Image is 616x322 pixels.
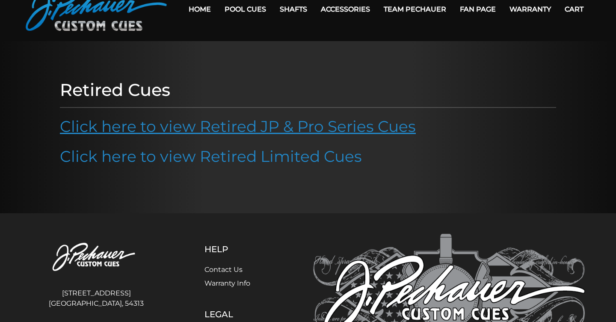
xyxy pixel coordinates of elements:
[204,279,250,287] a: Warranty Info
[60,147,362,166] a: Click here to view Retired Limited Cues
[31,285,162,312] address: [STREET_ADDRESS] [GEOGRAPHIC_DATA], 54313
[60,80,556,100] h1: Retired Cues
[60,117,416,136] a: Click here to view Retired JP & Pro Series Cues
[204,265,243,274] a: Contact Us
[31,234,162,281] img: Pechauer Custom Cues
[204,309,271,319] h5: Legal
[204,244,271,254] h5: Help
